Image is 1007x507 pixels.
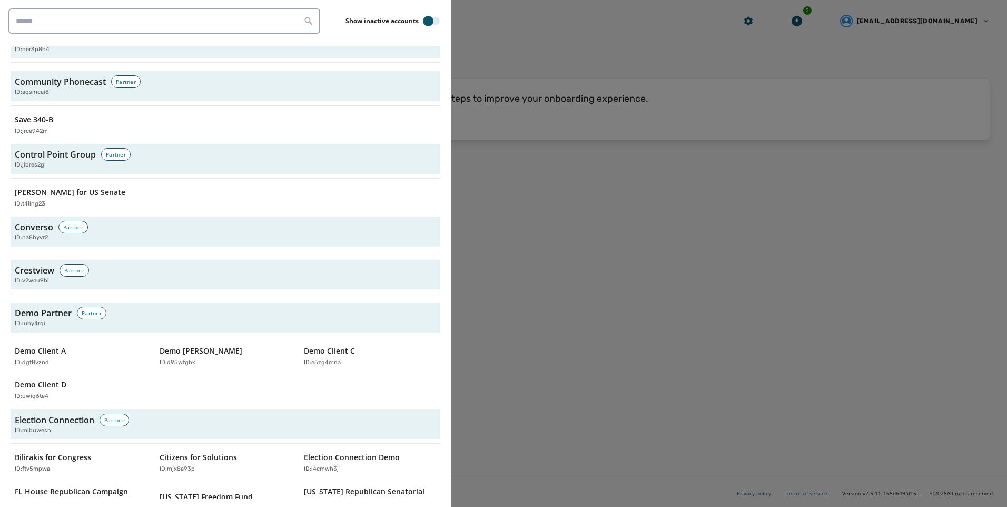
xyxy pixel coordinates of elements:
div: Partner [101,148,131,161]
p: ID: d95wfgbk [160,358,195,367]
p: ID: l4cmwh3j [304,465,339,474]
p: ID: mjx8a93p [160,465,195,474]
span: ID: aqsmcai8 [15,88,49,97]
button: ConversoPartnerID:na8byvr2 [11,217,440,247]
button: Demo Client CID:e5zg4mna [300,342,440,372]
span: ID: jlbres2g [15,161,44,170]
button: Citizens for SolutionsID:mjx8a93p [155,448,296,478]
label: Show inactive accounts [345,17,419,25]
span: ID: v2wou9hi [15,277,49,286]
button: Demo PartnerPartnerID:iuhy4rqi [11,303,440,333]
p: ID: dgt8vznd [15,358,49,367]
p: Demo [PERSON_NAME] [160,346,242,356]
p: Demo Client C [304,346,355,356]
p: ID: jrce942m [15,127,48,136]
p: ID: ftv5mpwa [15,465,50,474]
p: ID: t4ilng23 [15,200,45,209]
p: Demo Client D [15,379,66,390]
div: Partner [60,264,89,277]
div: Partner [100,414,129,426]
h3: Demo Partner [15,307,72,319]
button: Demo [PERSON_NAME]ID:d95wfgbk [155,342,296,372]
button: Save 340-BID:jrce942m [11,110,151,140]
button: Control Point GroupPartnerID:jlbres2g [11,144,440,174]
p: [PERSON_NAME] for US Senate [15,187,125,198]
button: [PERSON_NAME] for US SenateID:t4ilng23 [11,183,151,213]
h3: Election Connection [15,414,94,426]
span: ID: iuhy4rqi [15,319,45,328]
p: [US_STATE] Freedom Fund [160,492,253,502]
span: ID: na8byvr2 [15,233,48,242]
p: Bilirakis for Congress [15,452,91,463]
span: ID: mlbuwesh [15,426,51,435]
button: Demo Client AID:dgt8vznd [11,342,151,372]
h3: Converso [15,221,53,233]
button: CrestviewPartnerID:v2wou9hi [11,260,440,290]
button: Election Connection DemoID:l4cmwh3j [300,448,440,478]
button: Election ConnectionPartnerID:mlbuwesh [11,409,440,440]
div: Partner [111,75,141,88]
p: Election Connection Demo [304,452,400,463]
div: Partner [58,221,88,233]
h3: Control Point Group [15,148,96,161]
div: Partner [77,307,106,319]
button: Bilirakis for CongressID:ftv5mpwa [11,448,151,478]
p: Demo Client A [15,346,66,356]
p: ID: e5zg4mna [304,358,341,367]
p: Save 340-B [15,114,53,125]
p: Citizens for Solutions [160,452,237,463]
button: Demo Client DID:uwiq6te4 [11,375,151,405]
h3: Community Phonecast [15,75,106,88]
button: Community PhonecastPartnerID:aqsmcai8 [11,71,440,101]
span: ID: ner3p8h4 [15,45,50,54]
h3: Crestview [15,264,54,277]
p: ID: uwiq6te4 [15,392,48,401]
